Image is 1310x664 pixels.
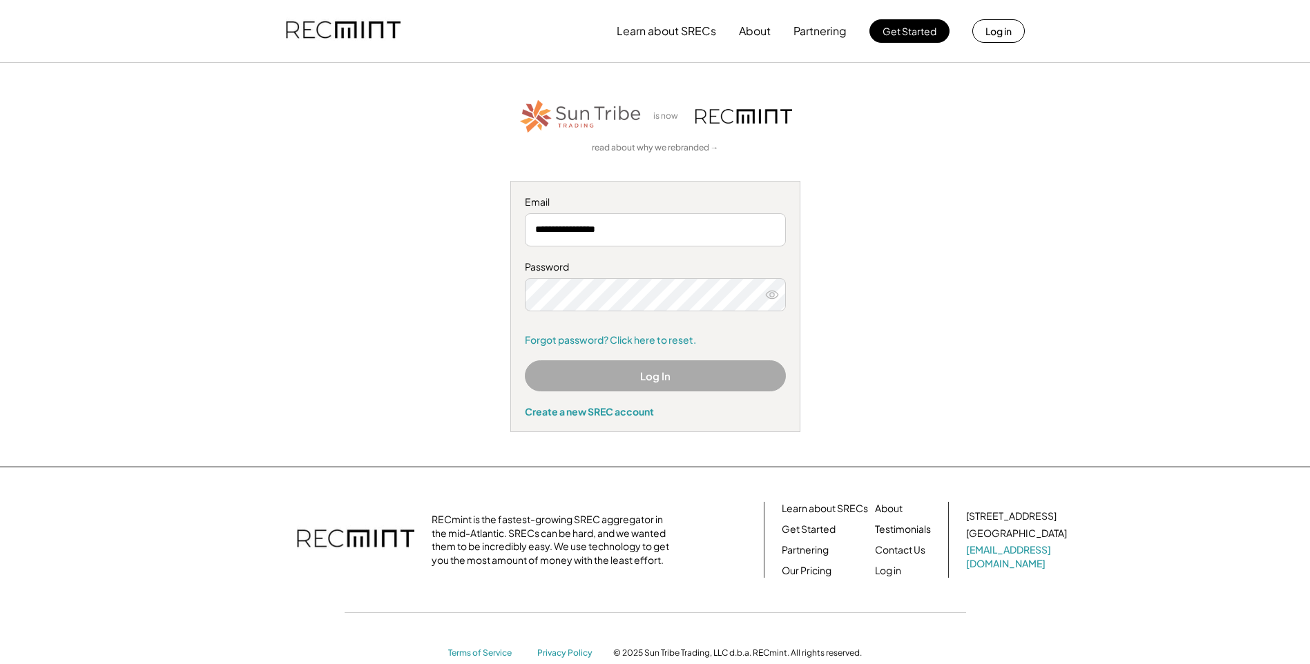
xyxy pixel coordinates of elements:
[617,17,716,45] button: Learn about SRECs
[966,543,1070,570] a: [EMAIL_ADDRESS][DOMAIN_NAME]
[297,516,414,564] img: recmint-logotype%403x.png
[966,527,1067,540] div: [GEOGRAPHIC_DATA]
[875,523,931,536] a: Testimonials
[782,543,829,557] a: Partnering
[739,17,771,45] button: About
[432,513,677,567] div: RECmint is the fastest-growing SREC aggregator in the mid-Atlantic. SRECs can be hard, and we wan...
[537,647,599,659] a: Privacy Policy
[592,142,719,154] a: read about why we rebranded →
[525,195,786,209] div: Email
[525,333,786,347] a: Forgot password? Click here to reset.
[972,19,1025,43] button: Log in
[875,564,901,578] a: Log in
[525,360,786,391] button: Log In
[525,260,786,274] div: Password
[525,405,786,418] div: Create a new SREC account
[519,97,643,135] img: STT_Horizontal_Logo%2B-%2BColor.png
[448,647,524,659] a: Terms of Service
[875,502,903,516] a: About
[695,109,792,124] img: recmint-logotype%403x.png
[782,502,868,516] a: Learn about SRECs
[793,17,847,45] button: Partnering
[875,543,925,557] a: Contact Us
[650,110,688,122] div: is now
[782,564,831,578] a: Our Pricing
[966,509,1057,523] div: [STREET_ADDRESS]
[869,19,950,43] button: Get Started
[782,523,836,536] a: Get Started
[286,8,401,55] img: recmint-logotype%403x.png
[613,647,862,658] div: © 2025 Sun Tribe Trading, LLC d.b.a. RECmint. All rights reserved.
